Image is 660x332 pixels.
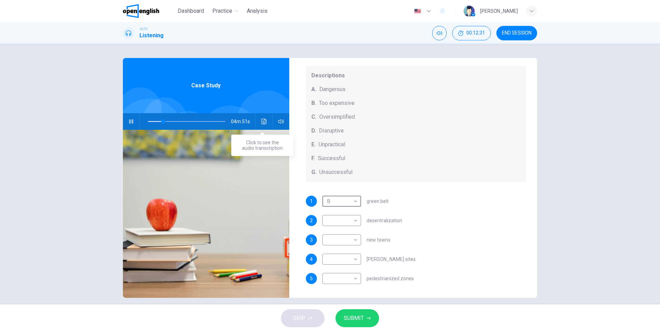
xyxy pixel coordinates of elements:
div: Mute [432,26,447,40]
div: Hide [452,26,491,40]
img: OpenEnglish logo [123,4,159,18]
button: Dashboard [175,5,207,17]
span: 3 [310,237,313,242]
span: Disruptive [319,127,344,135]
span: A. [311,85,317,94]
span: Case Study [191,81,221,90]
div: Click to see the audio transcription [231,135,293,156]
span: IELTS [139,27,147,31]
span: 00:12:31 [466,30,485,36]
div: [PERSON_NAME] [480,7,518,15]
span: new towns [367,237,390,242]
span: D. [311,127,316,135]
span: desentralization [367,218,402,223]
span: [PERSON_NAME] sites [367,257,416,262]
span: Dangerous [319,85,346,94]
span: 1 [310,199,313,204]
img: Profile picture [464,6,475,17]
span: 04m 51s [231,113,255,130]
span: SUBMIT [344,313,364,323]
span: Unsuccessful [319,168,352,176]
span: 5 [310,276,313,281]
span: pedestrianized zones [367,276,414,281]
span: Too expensive [319,99,355,107]
button: SUBMIT [336,309,379,327]
span: Descriptions [311,71,521,80]
div: B [322,192,359,211]
button: END SESSION [496,26,537,40]
span: Unpractical [319,140,345,149]
span: C. [311,113,317,121]
span: Analysis [247,7,268,15]
span: Successful [318,154,345,163]
span: E. [311,140,316,149]
span: Dashboard [178,7,204,15]
img: Case Study [123,130,289,298]
span: 4 [310,257,313,262]
span: 2 [310,218,313,223]
button: Click to see the audio transcription [259,113,270,130]
span: green belt [367,199,389,204]
span: END SESSION [502,30,532,36]
button: Practice [210,5,241,17]
h1: Listening [139,31,164,40]
button: 00:12:31 [452,26,491,40]
span: G. [311,168,317,176]
a: OpenEnglish logo [123,4,175,18]
span: Oversimplified [319,113,355,121]
button: Analysis [244,5,270,17]
span: Practice [212,7,232,15]
span: F. [311,154,315,163]
span: B. [311,99,316,107]
img: en [413,9,422,14]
